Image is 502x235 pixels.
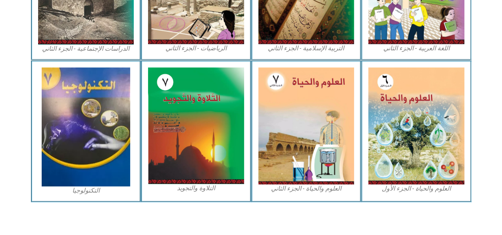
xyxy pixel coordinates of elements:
figcaption: التكنولوجيا [38,186,134,195]
figcaption: اللغة العربية - الجزء الثاني [368,44,464,53]
figcaption: التلاوة والتجويد [148,184,244,193]
figcaption: العلوم والحياة - الجزء الأول [368,184,464,193]
figcaption: التربية الإسلامية - الجزء الثاني [258,44,354,53]
img: Science7A-Cover [368,67,464,184]
figcaption: الرياضيات - الجزء الثاني [148,44,244,53]
figcaption: العلوم والحياة - الجزء الثاني [258,184,354,193]
img: Science7B [258,67,354,184]
figcaption: الدراسات الإجتماعية - الجزء الثاني [38,44,134,53]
